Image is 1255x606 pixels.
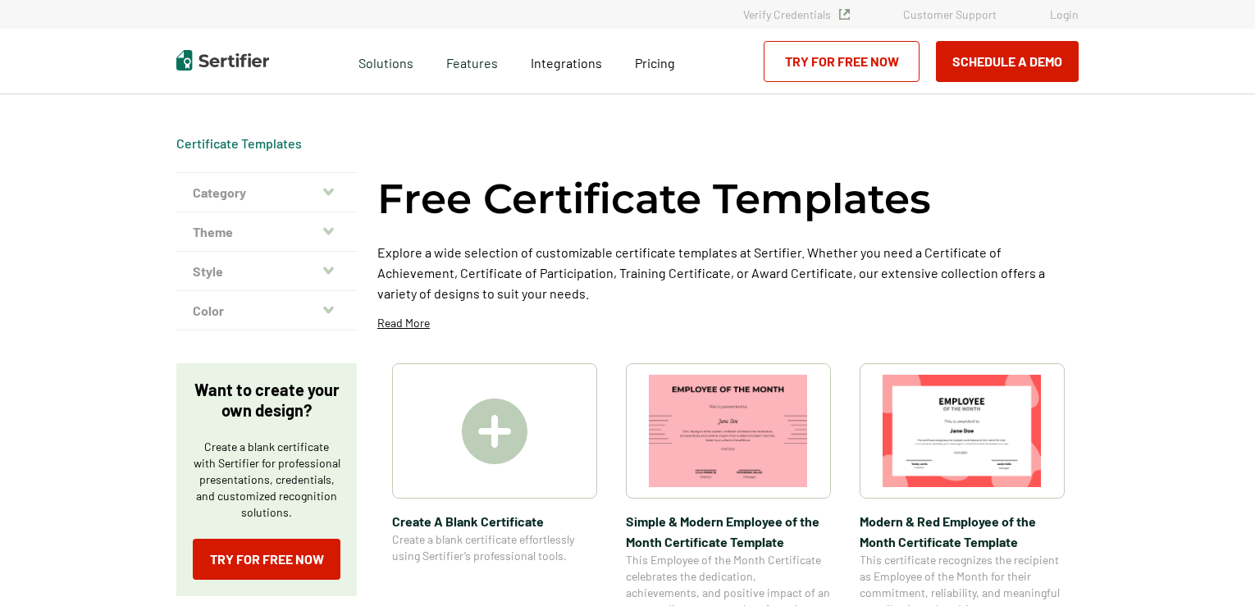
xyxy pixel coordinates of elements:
span: Simple & Modern Employee of the Month Certificate Template [626,511,831,552]
span: Certificate Templates [176,135,302,152]
a: Verify Credentials [743,7,850,21]
span: Pricing [635,55,675,71]
a: Certificate Templates [176,135,302,151]
a: Pricing [635,51,675,71]
span: Solutions [358,51,413,71]
p: Explore a wide selection of customizable certificate templates at Sertifier. Whether you need a C... [377,242,1079,303]
img: Verified [839,9,850,20]
a: Try for Free Now [764,41,920,82]
img: Simple & Modern Employee of the Month Certificate Template [649,375,808,487]
img: Create A Blank Certificate [462,399,527,464]
a: Login [1050,7,1079,21]
img: Modern & Red Employee of the Month Certificate Template [883,375,1042,487]
h1: Free Certificate Templates [377,172,931,226]
img: Sertifier | Digital Credentialing Platform [176,50,269,71]
p: Read More [377,315,430,331]
a: Try for Free Now [193,539,340,580]
a: Customer Support [903,7,997,21]
div: Breadcrumb [176,135,302,152]
span: Integrations [531,55,602,71]
span: Create A Blank Certificate [392,511,597,531]
p: Want to create your own design? [193,380,340,421]
span: Modern & Red Employee of the Month Certificate Template [860,511,1065,552]
button: Color [176,291,357,330]
a: Integrations [531,51,602,71]
button: Category [176,173,357,212]
p: Create a blank certificate with Sertifier for professional presentations, credentials, and custom... [193,439,340,521]
button: Style [176,252,357,291]
span: Create a blank certificate effortlessly using Sertifier’s professional tools. [392,531,597,564]
span: Features [446,51,498,71]
button: Theme [176,212,357,252]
